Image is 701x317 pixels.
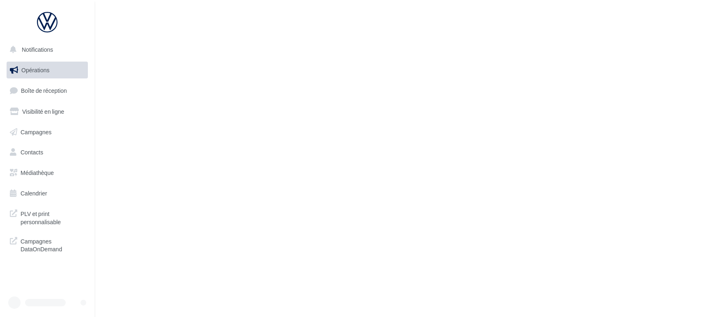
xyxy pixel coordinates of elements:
span: Campagnes [21,128,52,135]
a: Campagnes DataOnDemand [5,232,90,257]
span: Notifications [22,46,53,53]
span: Calendrier [21,190,47,197]
a: Boîte de réception [5,82,90,99]
span: Visibilité en ligne [22,108,64,115]
a: Contacts [5,144,90,161]
a: Calendrier [5,185,90,202]
span: Contacts [21,149,43,156]
a: Médiathèque [5,164,90,181]
span: Opérations [21,67,49,74]
a: PLV et print personnalisable [5,205,90,229]
span: Médiathèque [21,169,54,176]
a: Opérations [5,62,90,79]
button: Notifications [5,41,86,58]
span: Boîte de réception [21,87,67,94]
a: Visibilité en ligne [5,103,90,120]
a: Campagnes [5,124,90,141]
span: Campagnes DataOnDemand [21,236,85,253]
span: PLV et print personnalisable [21,208,85,226]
